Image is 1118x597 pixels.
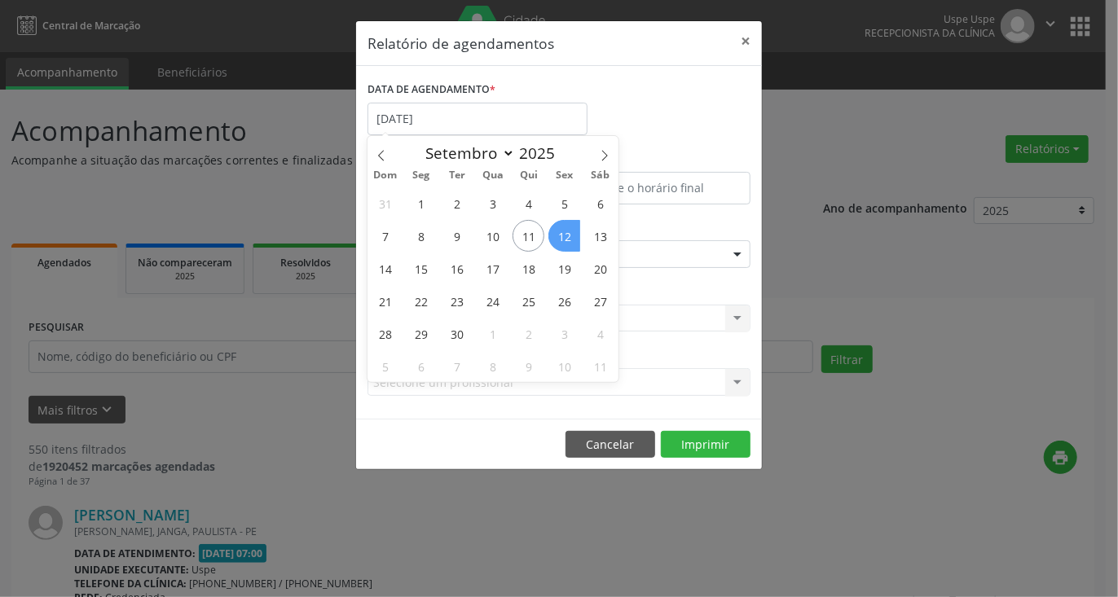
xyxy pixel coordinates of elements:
[403,170,439,181] span: Seg
[442,220,473,252] span: Setembro 9, 2025
[368,170,403,181] span: Dom
[584,220,616,252] span: Setembro 13, 2025
[547,170,583,181] span: Sex
[584,252,616,284] span: Setembro 20, 2025
[566,431,655,459] button: Cancelar
[478,220,509,252] span: Setembro 10, 2025
[563,172,750,204] input: Selecione o horário final
[439,170,475,181] span: Ter
[370,318,402,349] span: Setembro 28, 2025
[548,285,580,317] span: Setembro 26, 2025
[478,350,509,382] span: Outubro 8, 2025
[583,170,618,181] span: Sáb
[584,350,616,382] span: Outubro 11, 2025
[370,252,402,284] span: Setembro 14, 2025
[370,187,402,219] span: Agosto 31, 2025
[478,252,509,284] span: Setembro 17, 2025
[442,285,473,317] span: Setembro 23, 2025
[475,170,511,181] span: Qua
[515,143,569,164] input: Year
[442,187,473,219] span: Setembro 2, 2025
[729,21,762,61] button: Close
[406,285,438,317] span: Setembro 22, 2025
[442,350,473,382] span: Outubro 7, 2025
[511,170,547,181] span: Qui
[513,187,544,219] span: Setembro 4, 2025
[548,318,580,349] span: Outubro 3, 2025
[563,147,750,172] label: ATÉ
[368,103,588,135] input: Selecione uma data ou intervalo
[370,220,402,252] span: Setembro 7, 2025
[548,350,580,382] span: Outubro 10, 2025
[370,350,402,382] span: Outubro 5, 2025
[548,220,580,252] span: Setembro 12, 2025
[584,285,616,317] span: Setembro 27, 2025
[406,252,438,284] span: Setembro 15, 2025
[368,77,495,103] label: DATA DE AGENDAMENTO
[370,285,402,317] span: Setembro 21, 2025
[406,220,438,252] span: Setembro 8, 2025
[584,318,616,349] span: Outubro 4, 2025
[584,187,616,219] span: Setembro 6, 2025
[513,220,544,252] span: Setembro 11, 2025
[513,252,544,284] span: Setembro 18, 2025
[661,431,750,459] button: Imprimir
[406,187,438,219] span: Setembro 1, 2025
[417,142,515,165] select: Month
[442,252,473,284] span: Setembro 16, 2025
[406,318,438,349] span: Setembro 29, 2025
[478,285,509,317] span: Setembro 24, 2025
[548,187,580,219] span: Setembro 5, 2025
[478,318,509,349] span: Outubro 1, 2025
[406,350,438,382] span: Outubro 6, 2025
[548,252,580,284] span: Setembro 19, 2025
[478,187,509,219] span: Setembro 3, 2025
[368,33,554,54] h5: Relatório de agendamentos
[513,285,544,317] span: Setembro 25, 2025
[513,318,544,349] span: Outubro 2, 2025
[513,350,544,382] span: Outubro 9, 2025
[442,318,473,349] span: Setembro 30, 2025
